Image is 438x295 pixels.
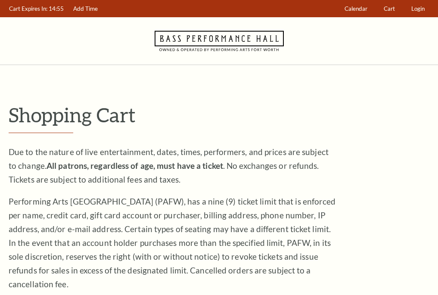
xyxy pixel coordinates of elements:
[407,0,429,17] a: Login
[411,5,425,12] span: Login
[49,5,64,12] span: 14:55
[9,195,336,291] p: Performing Arts [GEOGRAPHIC_DATA] (PAFW), has a nine (9) ticket limit that is enforced per name, ...
[341,0,372,17] a: Calendar
[384,5,395,12] span: Cart
[9,5,47,12] span: Cart Expires In:
[380,0,399,17] a: Cart
[345,5,367,12] span: Calendar
[47,161,223,171] strong: All patrons, regardless of age, must have a ticket
[69,0,102,17] a: Add Time
[9,147,329,184] span: Due to the nature of live entertainment, dates, times, performers, and prices are subject to chan...
[9,104,429,126] p: Shopping Cart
